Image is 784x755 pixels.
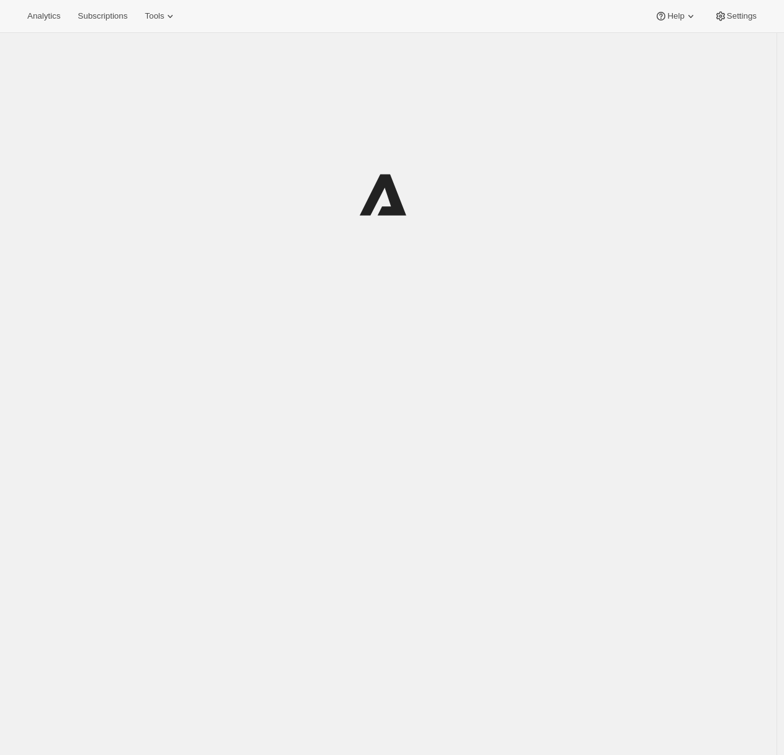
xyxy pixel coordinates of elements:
[137,7,184,25] button: Tools
[20,7,68,25] button: Analytics
[707,7,764,25] button: Settings
[667,11,684,21] span: Help
[78,11,127,21] span: Subscriptions
[145,11,164,21] span: Tools
[727,11,757,21] span: Settings
[647,7,704,25] button: Help
[27,11,60,21] span: Analytics
[70,7,135,25] button: Subscriptions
